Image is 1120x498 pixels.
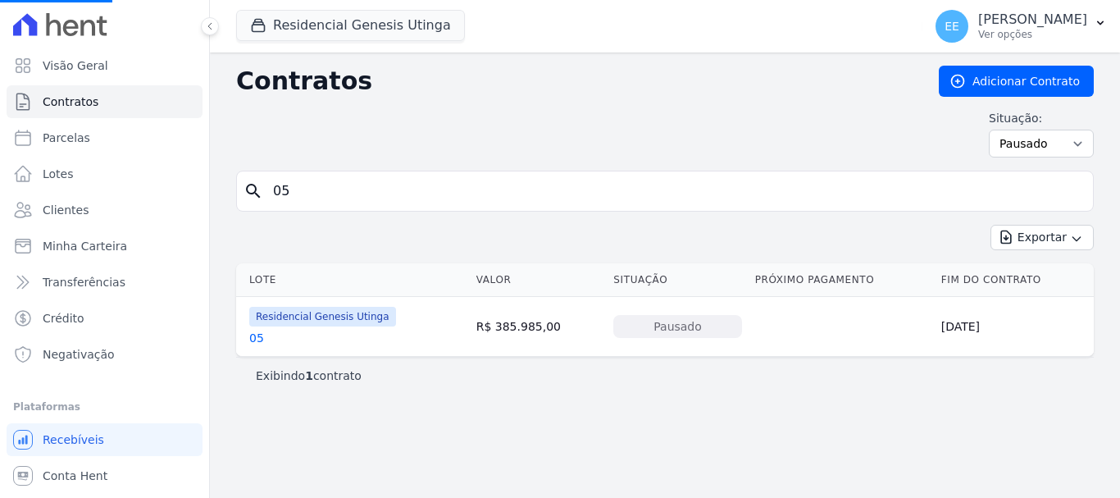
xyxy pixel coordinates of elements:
b: 1 [305,369,313,382]
a: Contratos [7,85,203,118]
span: Crédito [43,310,84,327]
p: [PERSON_NAME] [978,11,1087,28]
span: Minha Carteira [43,238,127,254]
span: Parcelas [43,130,90,146]
th: Fim do Contrato [935,263,1094,297]
span: EE [945,21,959,32]
a: Negativação [7,338,203,371]
span: Lotes [43,166,74,182]
th: Valor [470,263,608,297]
a: Parcelas [7,121,203,154]
button: Residencial Genesis Utinga [236,10,465,41]
label: Situação: [989,110,1094,126]
a: Adicionar Contrato [939,66,1094,97]
a: Conta Hent [7,459,203,492]
th: Próximo Pagamento [749,263,935,297]
td: [DATE] [935,297,1094,357]
button: EE [PERSON_NAME] Ver opções [922,3,1120,49]
span: Recebíveis [43,432,104,448]
div: Pausado [613,315,741,338]
a: Crédito [7,302,203,335]
span: Negativação [43,346,115,363]
div: Plataformas [13,397,196,417]
p: Ver opções [978,28,1087,41]
a: Clientes [7,194,203,226]
span: Contratos [43,94,98,110]
td: R$ 385.985,00 [470,297,608,357]
a: Lotes [7,158,203,190]
i: search [244,181,263,201]
a: Minha Carteira [7,230,203,263]
button: Exportar [990,225,1094,250]
th: Lote [236,263,470,297]
span: Transferências [43,274,125,290]
h2: Contratos [236,66,913,96]
span: Visão Geral [43,57,108,74]
span: Conta Hent [43,468,107,484]
span: Clientes [43,202,89,218]
a: Transferências [7,266,203,299]
a: Visão Geral [7,49,203,82]
a: Recebíveis [7,423,203,456]
span: Residencial Genesis Utinga [249,307,396,327]
input: Buscar por nome do lote [263,175,1086,208]
p: Exibindo contrato [256,368,362,384]
th: Situação [607,263,748,297]
a: 05 [249,330,264,346]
